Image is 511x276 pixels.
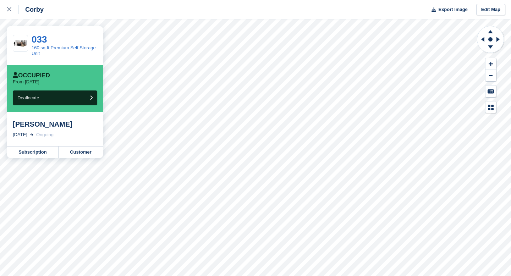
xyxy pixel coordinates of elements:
div: [DATE] [13,131,27,138]
a: Customer [59,147,103,158]
a: Subscription [7,147,59,158]
div: Ongoing [36,131,54,138]
div: Corby [19,5,44,14]
button: Zoom In [485,58,496,70]
button: Map Legend [485,101,496,113]
button: Keyboard Shortcuts [485,85,496,97]
button: Deallocate [13,90,97,105]
span: Deallocate [17,95,39,100]
img: 150-sqft-unit.jpg [13,38,28,49]
span: Export Image [438,6,467,13]
p: From [DATE] [13,79,39,85]
div: [PERSON_NAME] [13,120,97,128]
button: Zoom Out [485,70,496,82]
a: 033 [32,34,47,45]
a: Edit Map [476,4,505,16]
img: arrow-right-light-icn-cde0832a797a2874e46488d9cf13f60e5c3a73dbe684e267c42b8395dfbc2abf.svg [30,133,33,136]
a: 160 sq.ft Premium Self Storage Unit [32,45,96,56]
div: Occupied [13,72,50,79]
button: Export Image [427,4,468,16]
